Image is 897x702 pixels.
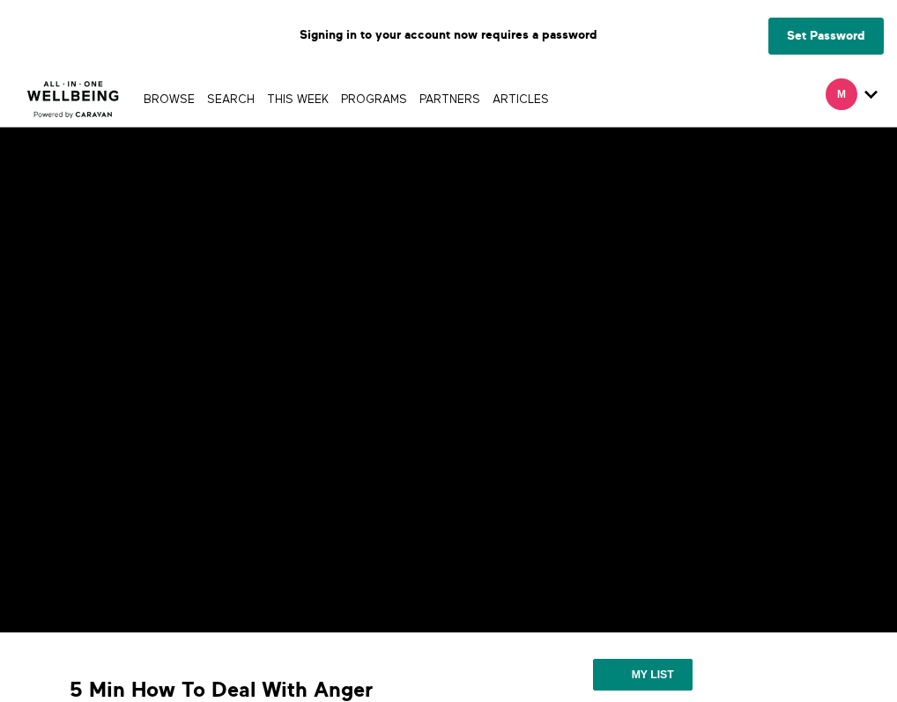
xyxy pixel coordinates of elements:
p: Signing in to your account now requires a password [13,13,884,57]
button: My list [593,659,693,691]
a: Browse [139,94,199,106]
nav: Primary [139,90,552,107]
a: Set Password [768,18,884,55]
a: PROGRAMS [337,94,411,106]
a: ARTICLES [488,94,553,106]
img: CARAVAN [20,68,127,121]
div: Secondary [812,70,891,127]
a: THIS WEEK [263,94,333,106]
a: Search [203,94,259,106]
a: PARTNERS [415,94,485,106]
